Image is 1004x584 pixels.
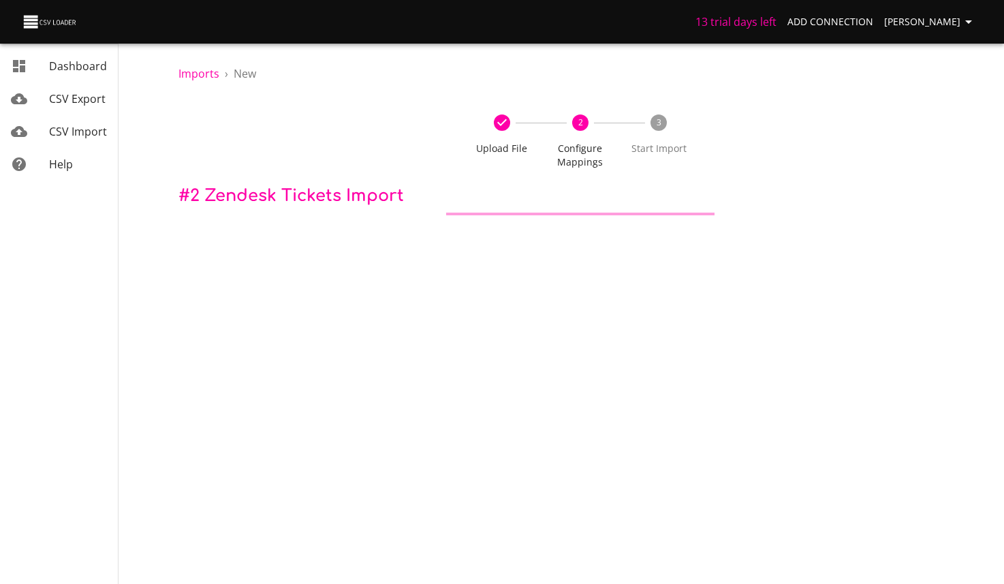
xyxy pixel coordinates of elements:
h6: 13 trial days left [695,12,776,31]
p: New [234,65,256,82]
text: 3 [657,117,661,128]
text: 2 [578,117,582,128]
a: Imports [178,66,219,81]
span: Start Import [625,142,693,155]
span: [PERSON_NAME] [884,14,977,31]
li: › [225,65,228,82]
span: Add Connection [787,14,873,31]
span: CSV Import [49,124,107,139]
span: CSV Export [49,91,106,106]
span: Configure Mappings [546,142,614,169]
span: Help [49,157,73,172]
a: Add Connection [782,10,879,35]
span: Upload File [468,142,535,155]
span: Dashboard [49,59,107,74]
button: [PERSON_NAME] [879,10,982,35]
span: # 2 Zendesk Tickets Import [178,187,404,205]
img: CSV Loader [22,12,79,31]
